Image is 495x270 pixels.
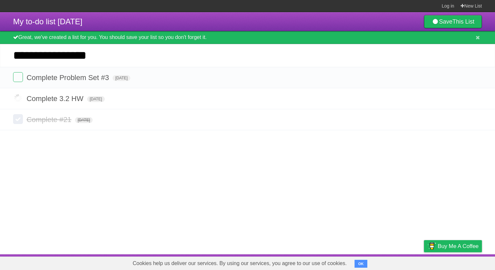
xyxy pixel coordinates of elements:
[427,240,436,252] img: Buy me a coffee
[358,256,385,268] a: Developers
[126,257,353,270] span: Cookies help us deliver our services. By using our services, you agree to our use of cookies.
[27,115,73,124] span: Complete #21
[27,94,85,103] span: Complete 3.2 HW
[13,72,23,82] label: Done
[337,256,351,268] a: About
[438,240,479,252] span: Buy me a coffee
[113,75,130,81] span: [DATE]
[13,114,23,124] label: Done
[87,96,105,102] span: [DATE]
[441,256,482,268] a: Suggest a feature
[75,117,93,123] span: [DATE]
[393,256,408,268] a: Terms
[27,73,111,82] span: Complete Problem Set #3
[13,17,82,26] span: My to-do list [DATE]
[424,15,482,28] a: SaveThis List
[452,18,474,25] b: This List
[415,256,432,268] a: Privacy
[424,240,482,252] a: Buy me a coffee
[13,93,23,103] label: Done
[355,260,367,268] button: OK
